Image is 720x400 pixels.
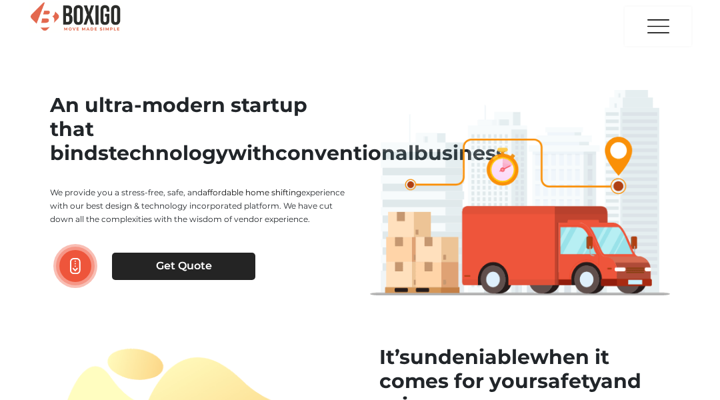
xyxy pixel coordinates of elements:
span: technology [109,141,228,165]
span: conventional [275,141,414,165]
img: boxigo_aboutus_truck_nav [370,90,670,295]
p: We provide you a stress-free, safe, and experience with our best design & technology incorporated... [50,186,350,226]
span: safety [537,369,601,393]
a: Get Quote [112,253,255,280]
img: boxigo_packers_and_movers_scroll [70,258,81,275]
h1: An ultra-modern startup that binds with business [50,93,350,165]
img: Boxigo [29,1,122,33]
img: menu [645,7,671,45]
a: affordable home shifting [203,187,301,197]
span: undeniable [410,345,530,369]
